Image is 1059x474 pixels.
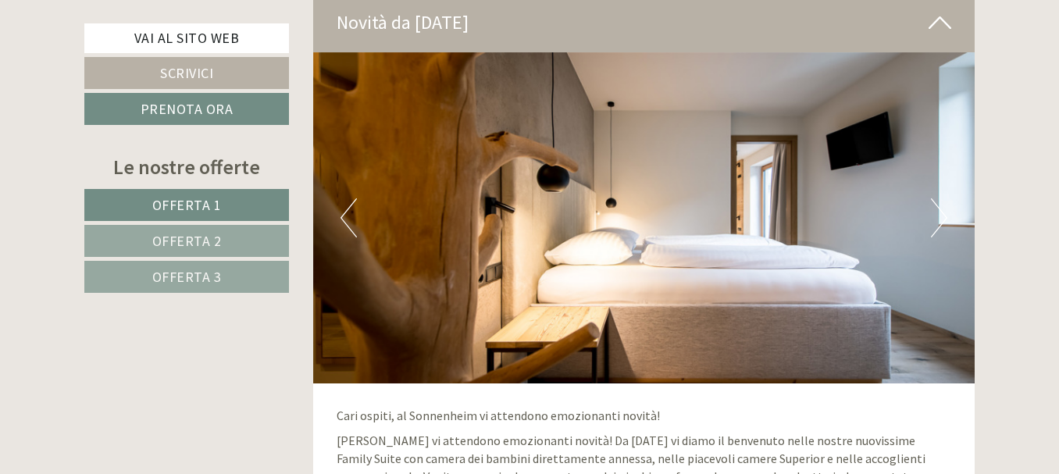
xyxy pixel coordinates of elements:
div: Inso Sonnenheim [23,45,230,58]
a: Scrivici [84,57,289,89]
div: Buon giorno, come possiamo aiutarla? [12,42,237,90]
button: Invia [533,407,616,439]
p: Cari ospiti, al Sonnenheim vi attendono emozionanti novità! [337,407,952,425]
span: Offerta 3 [152,268,222,286]
small: 15:12 [23,76,230,87]
span: Offerta 2 [152,232,222,250]
a: Vai al sito web [84,23,289,53]
div: Le nostre offerte [84,152,289,181]
a: Prenota ora [84,93,289,125]
div: martedì [273,12,343,38]
span: Offerta 1 [152,196,222,214]
button: Previous [341,198,357,237]
button: Next [931,198,947,237]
